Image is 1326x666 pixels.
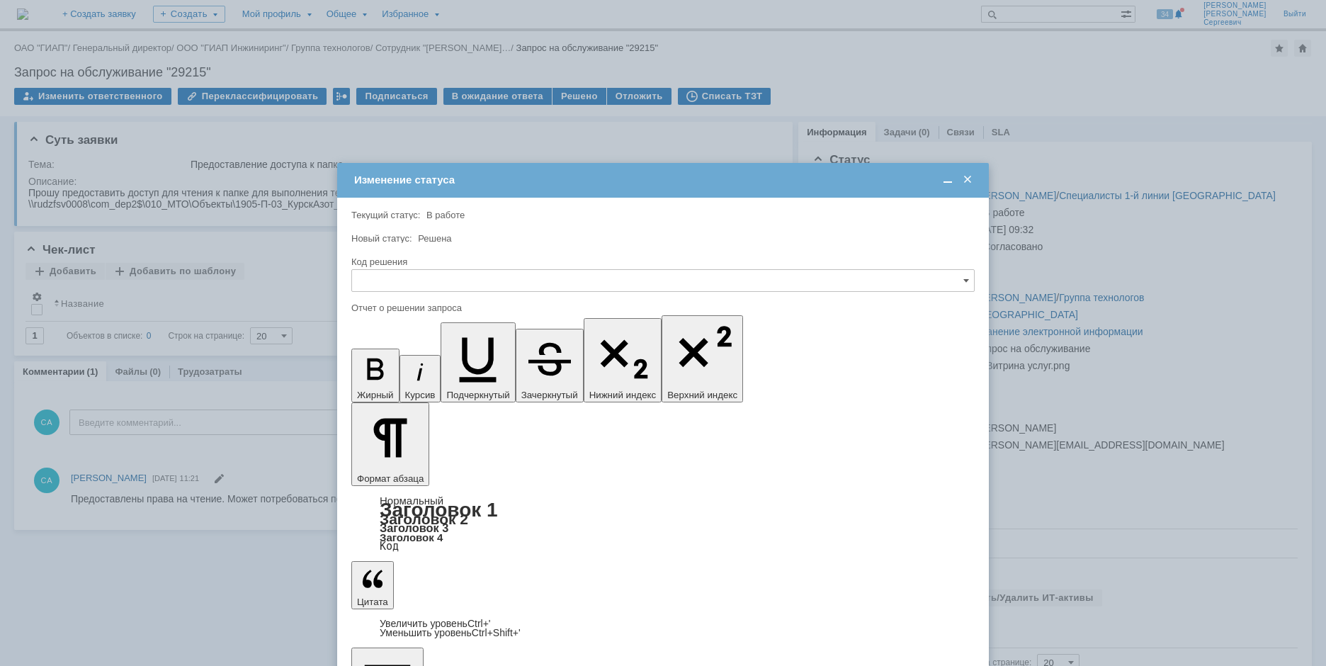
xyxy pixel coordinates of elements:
button: Цитата [351,561,394,609]
div: Изменение статуса [354,174,975,186]
span: Свернуть (Ctrl + M) [941,174,955,186]
div: Цитата [351,619,975,638]
button: Формат абзаца [351,402,429,486]
button: Верхний индекс [662,315,743,402]
span: Ctrl+' [467,618,491,629]
label: Текущий статус: [351,210,420,220]
button: Подчеркнутый [441,322,515,402]
span: В работе [426,210,465,220]
span: Зачеркнутый [521,390,578,400]
a: Increase [380,618,491,629]
a: Код [380,540,399,553]
span: Формат абзаца [357,473,424,484]
span: Верхний индекс [667,390,737,400]
a: Нормальный [380,495,443,507]
a: Заголовок 2 [380,511,468,527]
a: Заголовок 4 [380,531,443,543]
button: Зачеркнутый [516,329,584,402]
button: Курсив [399,355,441,402]
span: Нижний индекс [589,390,657,400]
label: Новый статус: [351,233,412,244]
span: Ctrl+Shift+' [472,627,521,638]
div: Формат абзаца [351,496,975,551]
button: Нижний индекс [584,318,662,402]
button: Жирный [351,349,399,402]
a: Заголовок 3 [380,521,448,534]
span: Курсив [405,390,436,400]
div: Отчет о решении запроса [351,303,972,312]
a: Заголовок 1 [380,499,498,521]
span: Цитата [357,597,388,607]
div: Код решения [351,257,972,266]
span: Подчеркнутый [446,390,509,400]
span: Жирный [357,390,394,400]
span: Закрыть [960,174,975,186]
span: Решена [418,233,451,244]
a: Decrease [380,627,521,638]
